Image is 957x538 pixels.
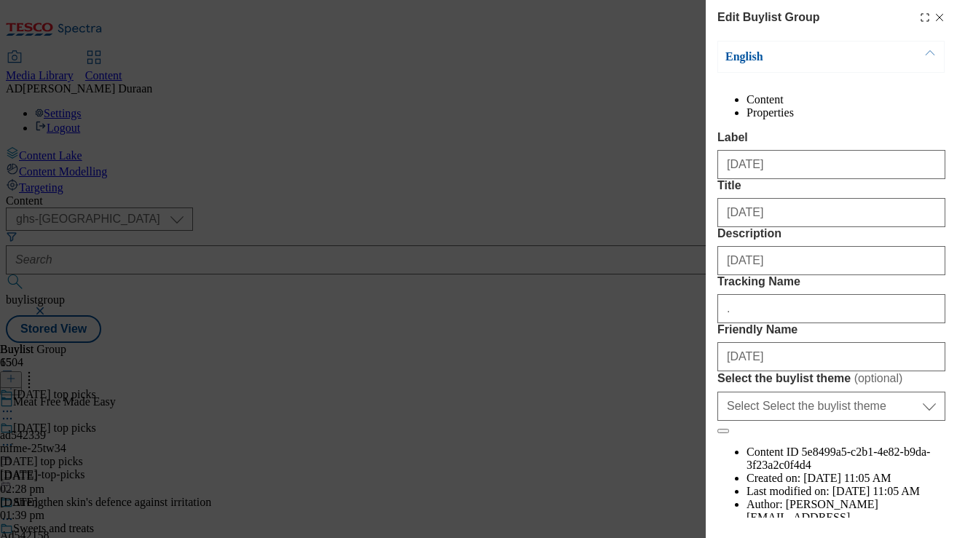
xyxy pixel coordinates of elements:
li: Content [747,93,945,106]
label: Description [717,227,945,240]
span: [PERSON_NAME][EMAIL_ADDRESS][DOMAIN_NAME] [747,498,878,537]
input: Enter Tracking Name [717,294,945,323]
li: Author: [747,498,945,537]
li: Last modified on: [747,485,945,498]
label: Select the buylist theme [717,371,945,386]
input: Enter Description [717,246,945,275]
li: Content ID [747,446,945,472]
span: ( optional ) [854,372,903,384]
label: Tracking Name [717,275,945,288]
li: Created on: [747,472,945,485]
input: Enter Label [717,150,945,179]
span: 5e8499a5-c2b1-4e82-b9da-3f23a2c0f4d4 [747,446,930,471]
input: Enter Friendly Name [717,342,945,371]
label: Friendly Name [717,323,945,336]
p: English [725,50,878,64]
input: Enter Title [717,198,945,227]
h4: Edit Buylist Group [717,9,819,26]
label: Label [717,131,945,144]
span: [DATE] 11:05 AM [832,485,920,497]
span: [DATE] 11:05 AM [803,472,891,484]
label: Title [717,179,945,192]
li: Properties [747,106,945,119]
